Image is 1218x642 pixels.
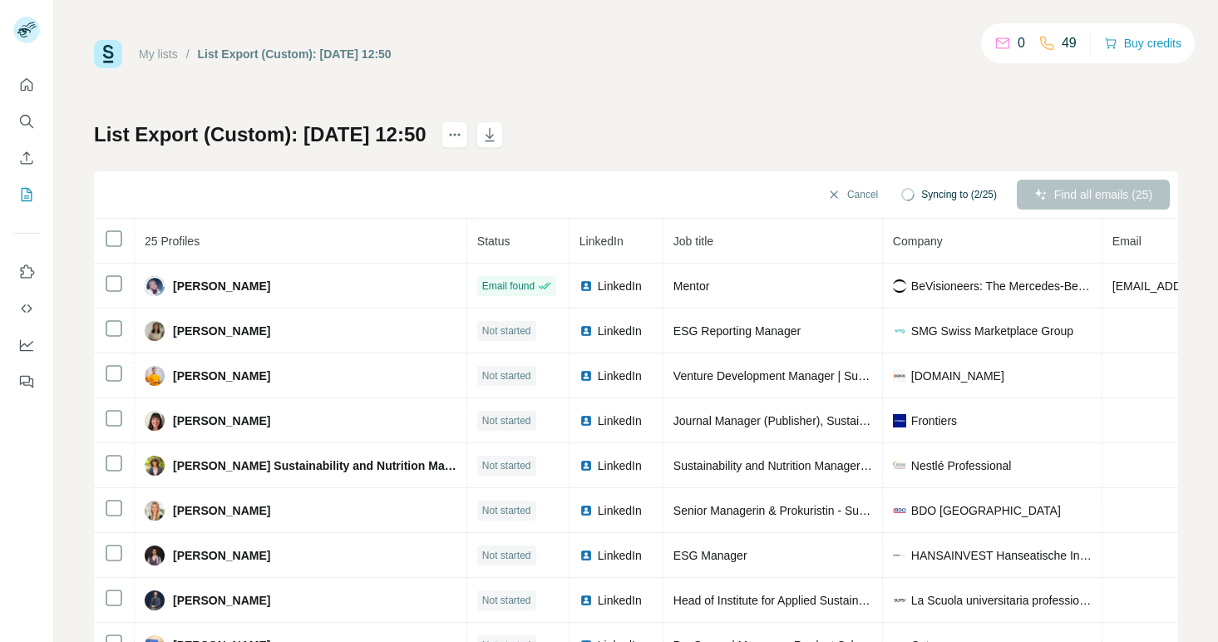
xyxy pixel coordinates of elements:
[173,278,270,294] span: [PERSON_NAME]
[1018,33,1025,53] p: 0
[13,330,40,360] button: Dashboard
[673,369,942,383] span: Venture Development Manager | Sustainability Lead
[911,457,1012,474] span: Nestlé Professional
[598,502,642,519] span: LinkedIn
[673,279,710,293] span: Mentor
[482,548,531,563] span: Not started
[911,278,1092,294] span: BeVisioneers: The Mercedes-Benz Fellowship
[598,278,642,294] span: LinkedIn
[482,279,535,294] span: Email found
[598,547,642,564] span: LinkedIn
[1062,33,1077,53] p: 49
[911,547,1092,564] span: HANSAINVEST Hanseatische Investment-GmbH
[893,549,906,562] img: company-logo
[598,592,642,609] span: LinkedIn
[482,503,531,518] span: Not started
[579,369,593,383] img: LinkedIn logo
[893,414,906,427] img: company-logo
[911,592,1092,609] span: La Scuola universitaria professionale della [GEOGRAPHIC_DATA]
[482,368,531,383] span: Not started
[1112,235,1142,248] span: Email
[94,121,427,148] h1: List Export (Custom): [DATE] 12:50
[13,294,40,323] button: Use Surfe API
[579,504,593,517] img: LinkedIn logo
[911,368,1004,384] span: [DOMAIN_NAME]
[921,187,997,202] span: Syncing to (2/25)
[893,459,906,472] img: company-logo
[598,457,642,474] span: LinkedIn
[579,549,593,562] img: LinkedIn logo
[145,501,165,521] img: Avatar
[173,547,270,564] span: [PERSON_NAME]
[893,324,906,338] img: company-logo
[145,546,165,565] img: Avatar
[598,412,642,429] span: LinkedIn
[13,367,40,397] button: Feedback
[579,279,593,293] img: LinkedIn logo
[94,40,122,68] img: Surfe Logo
[145,411,165,431] img: Avatar
[673,235,713,248] span: Job title
[145,321,165,341] img: Avatar
[911,502,1061,519] span: BDO [GEOGRAPHIC_DATA]
[145,366,165,386] img: Avatar
[482,323,531,338] span: Not started
[598,368,642,384] span: LinkedIn
[598,323,642,339] span: LinkedIn
[911,323,1073,339] span: SMG Swiss Marketplace Group
[579,414,593,427] img: LinkedIn logo
[579,459,593,472] img: LinkedIn logo
[579,235,624,248] span: LinkedIn
[893,235,943,248] span: Company
[13,106,40,136] button: Search
[13,143,40,173] button: Enrich CSV
[911,412,957,429] span: Frontiers
[1104,32,1181,55] button: Buy credits
[673,549,747,562] span: ESG Manager
[893,594,906,607] img: company-logo
[816,180,890,210] button: Cancel
[173,592,270,609] span: [PERSON_NAME]
[145,590,165,610] img: Avatar
[13,180,40,210] button: My lists
[482,413,531,428] span: Not started
[13,257,40,287] button: Use Surfe on LinkedIn
[673,459,990,472] span: Sustainability and Nutrition Manager Strategic Bussiness Unit
[198,46,392,62] div: List Export (Custom): [DATE] 12:50
[579,324,593,338] img: LinkedIn logo
[482,458,531,473] span: Not started
[482,593,531,608] span: Not started
[673,414,943,427] span: Journal Manager (Publisher), Sustainability Journals
[145,235,200,248] span: 25 Profiles
[893,504,906,517] img: company-logo
[579,594,593,607] img: LinkedIn logo
[173,323,270,339] span: [PERSON_NAME]
[13,70,40,100] button: Quick start
[173,412,270,429] span: [PERSON_NAME]
[893,369,906,383] img: company-logo
[173,368,270,384] span: [PERSON_NAME]
[145,276,165,296] img: Avatar
[441,121,468,148] button: actions
[186,46,190,62] li: /
[673,504,961,517] span: Senior Managerin & Prokuristin - Sustainability Services
[673,594,1122,607] span: Head of Institute for Applied Sustainability to the Built Environment ([PERSON_NAME])
[673,324,801,338] span: ESG Reporting Manager
[477,235,510,248] span: Status
[893,279,906,293] img: company-logo
[145,456,165,476] img: Avatar
[139,47,178,61] a: My lists
[173,502,270,519] span: [PERSON_NAME]
[173,457,456,474] span: [PERSON_NAME] Sustainability and Nutrition Manager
